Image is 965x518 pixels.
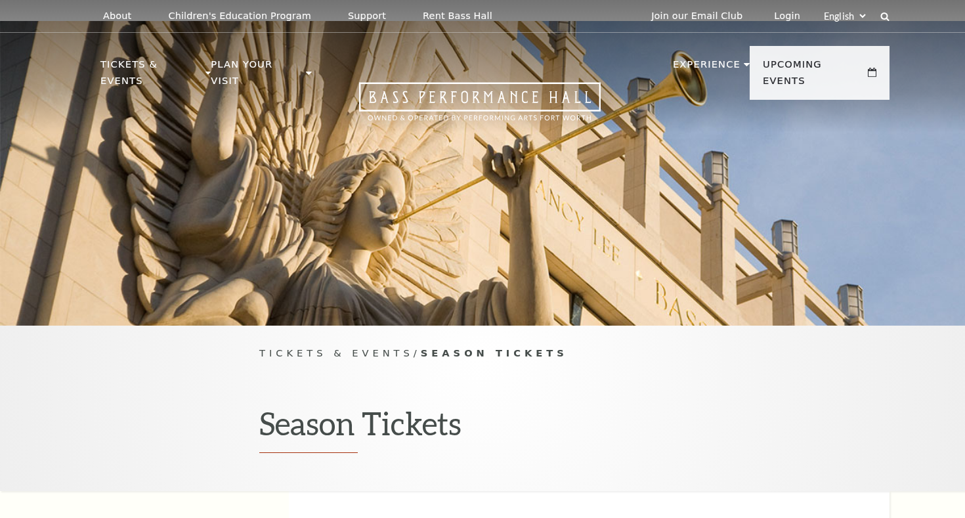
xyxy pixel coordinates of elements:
[421,347,568,358] span: Season Tickets
[763,56,865,97] p: Upcoming Events
[821,10,868,22] select: Select:
[423,11,492,22] p: Rent Bass Hall
[168,11,311,22] p: Children's Education Program
[100,56,202,97] p: Tickets & Events
[103,11,131,22] p: About
[259,404,706,453] h1: Season Tickets
[348,11,386,22] p: Support
[259,345,706,362] p: /
[673,56,740,80] p: Experience
[259,347,414,358] span: Tickets & Events
[211,56,303,97] p: Plan Your Visit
